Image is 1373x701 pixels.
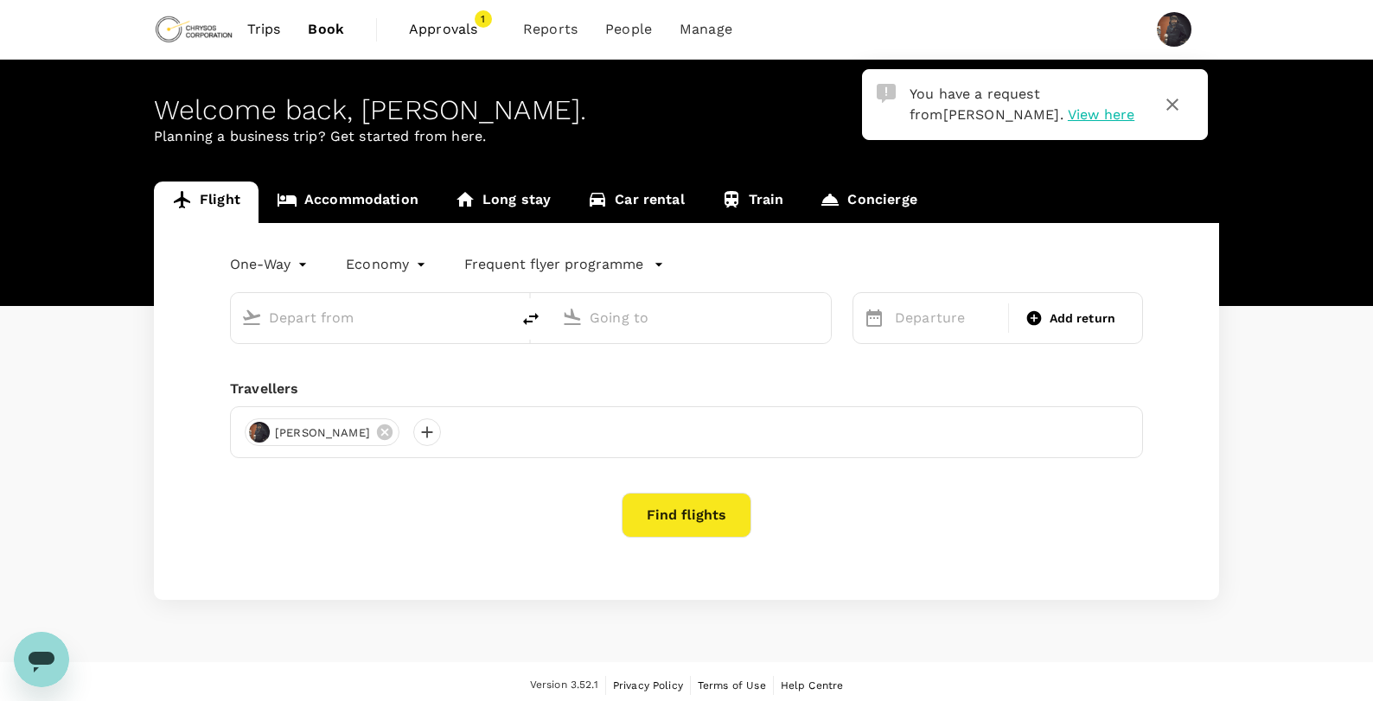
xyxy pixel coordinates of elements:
[877,84,896,103] img: Approval Request
[464,254,664,275] button: Frequent flyer programme
[569,182,703,223] a: Car rental
[613,676,683,695] a: Privacy Policy
[475,10,492,28] span: 1
[154,126,1219,147] p: Planning a business trip? Get started from here.
[1157,12,1191,47] img: Rhys Preston
[14,632,69,687] iframe: Button to launch messaging window
[801,182,935,223] a: Concierge
[245,418,399,446] div: [PERSON_NAME]
[346,251,430,278] div: Economy
[698,679,766,691] span: Terms of Use
[895,308,998,328] p: Departure
[437,182,569,223] a: Long stay
[613,679,683,691] span: Privacy Policy
[530,677,598,694] span: Version 3.52.1
[781,679,844,691] span: Help Centre
[154,182,259,223] a: Flight
[265,424,380,442] span: [PERSON_NAME]
[943,106,1060,123] span: [PERSON_NAME]
[523,19,578,40] span: Reports
[605,19,652,40] span: People
[819,315,822,319] button: Open
[781,676,844,695] a: Help Centre
[409,19,495,40] span: Approvals
[230,251,311,278] div: One-Way
[308,19,344,40] span: Book
[910,86,1063,123] span: You have a request from .
[498,315,501,319] button: Open
[680,19,732,40] span: Manage
[703,182,802,223] a: Train
[1068,106,1134,123] span: View here
[154,94,1219,126] div: Welcome back , [PERSON_NAME] .
[249,422,270,443] img: avatar-677f156b7bc9e.jpeg
[269,304,474,331] input: Depart from
[698,676,766,695] a: Terms of Use
[590,304,795,331] input: Going to
[464,254,643,275] p: Frequent flyer programme
[230,379,1143,399] div: Travellers
[154,10,233,48] img: Chrysos Corporation
[622,493,751,538] button: Find flights
[510,298,552,340] button: delete
[259,182,437,223] a: Accommodation
[1050,309,1116,328] span: Add return
[247,19,281,40] span: Trips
